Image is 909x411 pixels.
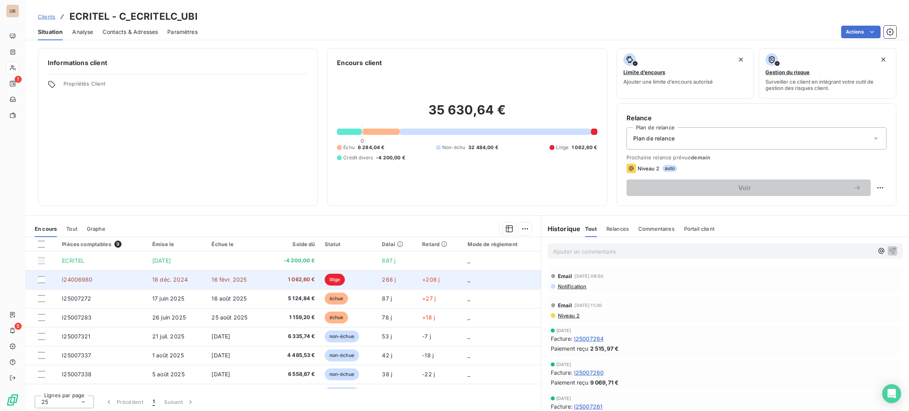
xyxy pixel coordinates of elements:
[468,276,470,283] span: _
[211,241,261,247] div: Échue le
[211,333,230,340] span: [DATE]
[361,138,364,144] span: 0
[6,394,19,406] img: Logo LeanPay
[343,144,355,151] span: Échu
[15,323,22,330] span: 5
[556,396,571,401] span: [DATE]
[841,26,881,38] button: Actions
[422,371,435,377] span: -22 j
[627,113,887,123] h6: Relance
[211,352,230,359] span: [DATE]
[558,302,572,308] span: Email
[15,76,22,83] span: 1
[551,334,572,343] span: Facture :
[152,241,202,247] div: Émise le
[468,352,470,359] span: _
[358,144,385,151] span: 6 284,04 €
[337,102,597,126] h2: 35 630,64 €
[62,257,84,264] span: ECRITEL
[556,362,571,367] span: [DATE]
[422,314,435,321] span: +18 j
[382,257,395,264] span: 687 j
[422,295,436,302] span: +27 j
[551,368,572,377] span: Facture :
[211,371,230,377] span: [DATE]
[765,78,890,91] span: Surveiller ce client en intégrant votre outil de gestion des risques client.
[271,295,315,303] span: 5 124,84 €
[62,276,92,283] span: I24006980
[633,135,675,142] span: Plan de relance
[636,185,853,191] span: Voir
[271,257,315,265] span: -4 200,00 €
[211,314,247,321] span: 25 août 2025
[574,334,604,343] span: I25007264
[468,144,498,151] span: 32 484,00 €
[211,276,247,283] span: 16 févr. 2025
[551,402,572,411] span: Facture :
[623,78,713,85] span: Ajouter une limite d’encours autorisé
[590,344,619,353] span: 2 515,97 €
[325,368,359,380] span: non-échue
[468,314,470,321] span: _
[62,314,92,321] span: I25007283
[557,283,587,290] span: Notification
[325,274,345,286] span: litige
[468,257,470,264] span: _
[882,384,901,403] div: Open Intercom Messenger
[422,241,458,247] div: Retard
[38,28,63,36] span: Situation
[337,58,382,67] h6: Encours client
[48,58,308,67] h6: Informations client
[623,69,665,75] span: Limite d’encours
[638,226,675,232] span: Commentaires
[152,333,184,340] span: 21 juil. 2025
[627,179,871,196] button: Voir
[152,295,184,302] span: 17 juin 2025
[271,241,315,247] div: Solde dû
[468,295,470,302] span: _
[684,226,714,232] span: Portail client
[572,144,597,151] span: 1 062,60 €
[66,226,77,232] span: Tout
[148,394,159,410] button: 1
[442,144,465,151] span: Non-échu
[103,28,158,36] span: Contacts & Adresses
[325,293,348,305] span: échue
[468,371,470,377] span: _
[574,303,602,308] span: [DATE] 11:30
[556,328,571,333] span: [DATE]
[617,48,754,99] button: Limite d’encoursAjouter une limite d’encours autorisé
[114,241,122,248] span: 9
[62,295,91,302] span: I25007272
[271,276,315,284] span: 1 062,60 €
[382,276,396,283] span: 268 j
[152,276,188,283] span: 18 déc. 2024
[152,314,186,321] span: 26 juin 2025
[551,344,589,353] span: Paiement reçu
[38,13,55,21] a: Clients
[152,371,185,377] span: 5 août 2025
[382,241,413,247] div: Délai
[152,257,171,264] span: [DATE]
[557,312,580,319] span: Niveau 2
[159,394,199,410] button: Suivant
[468,333,470,340] span: _
[325,241,373,247] div: Statut
[62,241,143,248] div: Pièces comptables
[325,387,359,399] span: non-échue
[271,314,315,321] span: 1 159,20 €
[325,331,359,342] span: non-échue
[211,295,247,302] span: 16 août 2025
[343,154,373,161] span: Crédit divers
[38,13,55,20] span: Clients
[691,154,710,161] span: demain
[100,394,148,410] button: Précédent
[382,371,392,377] span: 38 j
[153,398,155,406] span: 1
[72,28,93,36] span: Analyse
[41,398,48,406] span: 25
[167,28,198,36] span: Paramètres
[551,378,589,387] span: Paiement reçu
[574,274,603,278] span: [DATE] 08:50
[590,378,619,387] span: 9 069,71 €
